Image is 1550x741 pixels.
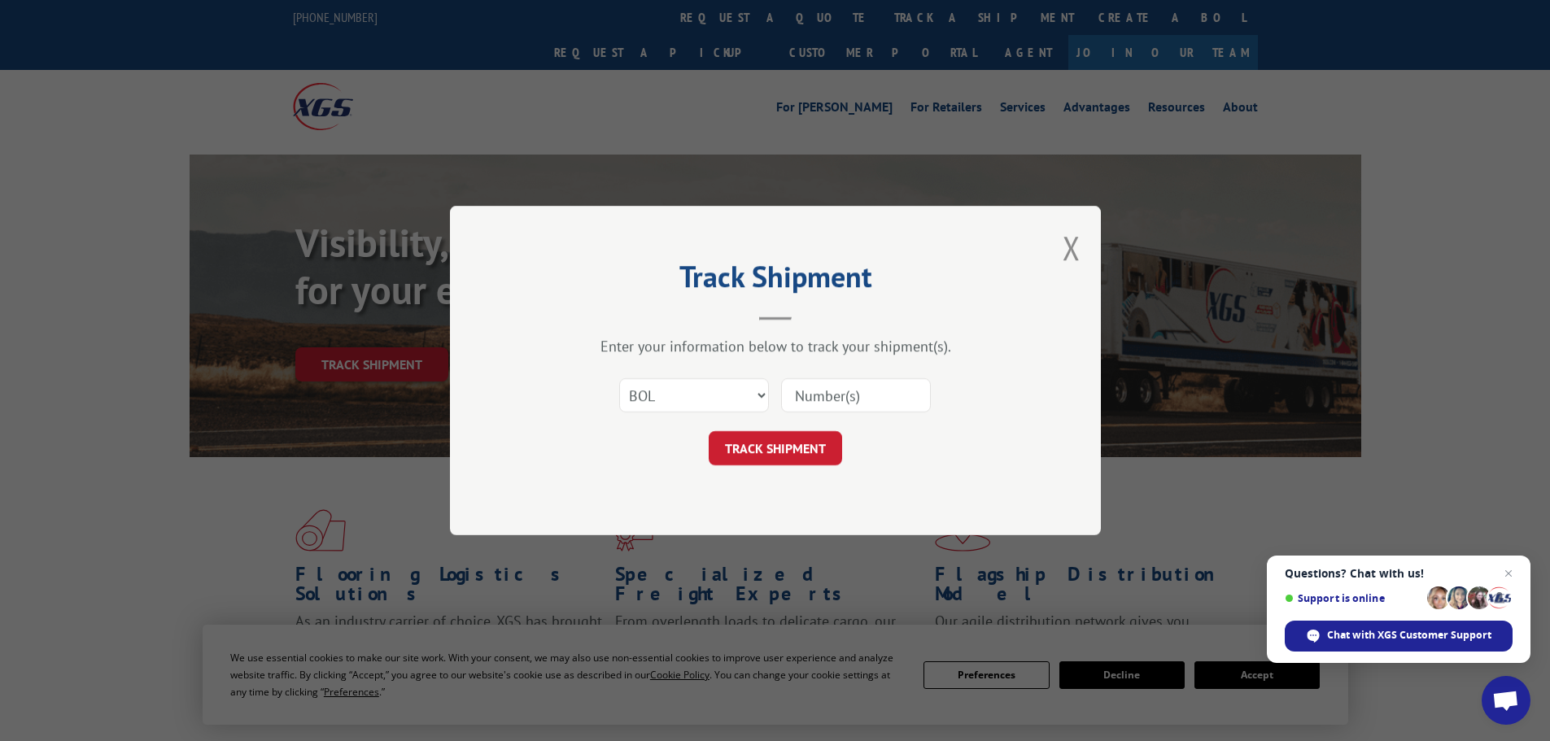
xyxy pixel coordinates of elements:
[1285,621,1513,652] div: Chat with XGS Customer Support
[1482,676,1530,725] div: Open chat
[781,378,931,412] input: Number(s)
[531,337,1020,355] div: Enter your information below to track your shipment(s).
[1285,567,1513,580] span: Questions? Chat with us!
[1499,564,1518,583] span: Close chat
[1327,628,1491,643] span: Chat with XGS Customer Support
[709,431,842,465] button: TRACK SHIPMENT
[1285,592,1421,604] span: Support is online
[531,265,1020,296] h2: Track Shipment
[1063,226,1081,269] button: Close modal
